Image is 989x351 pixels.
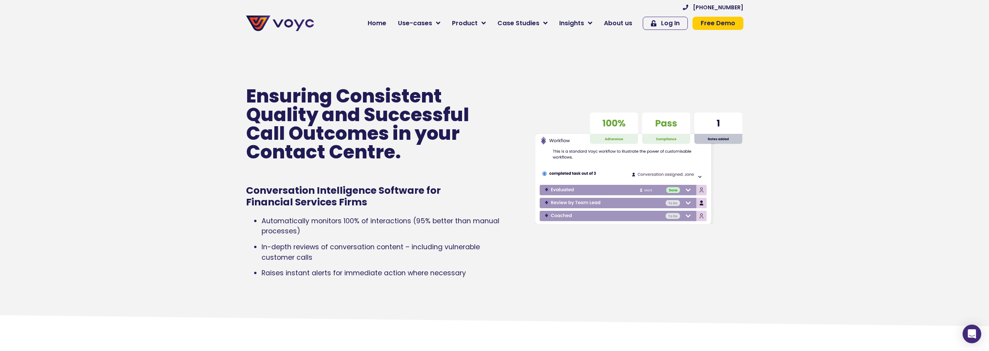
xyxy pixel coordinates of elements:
img: Voyc interface graphic [535,110,743,227]
a: [PHONE_NUMBER] [683,5,743,10]
a: Use-cases [392,16,446,31]
span: Free Demo [701,20,735,26]
span: Home [368,19,386,28]
p: Ensuring Consistent Quality and Successful Call Outcomes in your Contact Centre. [246,87,488,162]
a: Insights [553,16,598,31]
h1: Conversation Intelligence Software for Financial Services Firms [246,185,473,208]
a: About us [598,16,638,31]
a: Product [446,16,492,31]
img: voyc-full-logo [246,16,314,31]
span: Log In [661,20,680,26]
div: Open Intercom Messenger [963,325,981,343]
span: Raises instant alerts for immediate action where necessary [262,268,466,278]
span: About us [604,19,632,28]
a: Case Studies [492,16,553,31]
span: Insights [559,19,584,28]
a: Home [362,16,392,31]
span: [PHONE_NUMBER] [693,5,743,10]
span: Automatically monitors 100% of interactions (95% better than manual processes) [262,216,499,236]
a: Free Demo [692,17,743,30]
span: Use-cases [398,19,432,28]
span: Case Studies [497,19,539,28]
span: In-depth reviews of conversation content – including vulnerable customer calls [262,242,480,262]
a: Log In [643,17,688,30]
span: Product [452,19,478,28]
